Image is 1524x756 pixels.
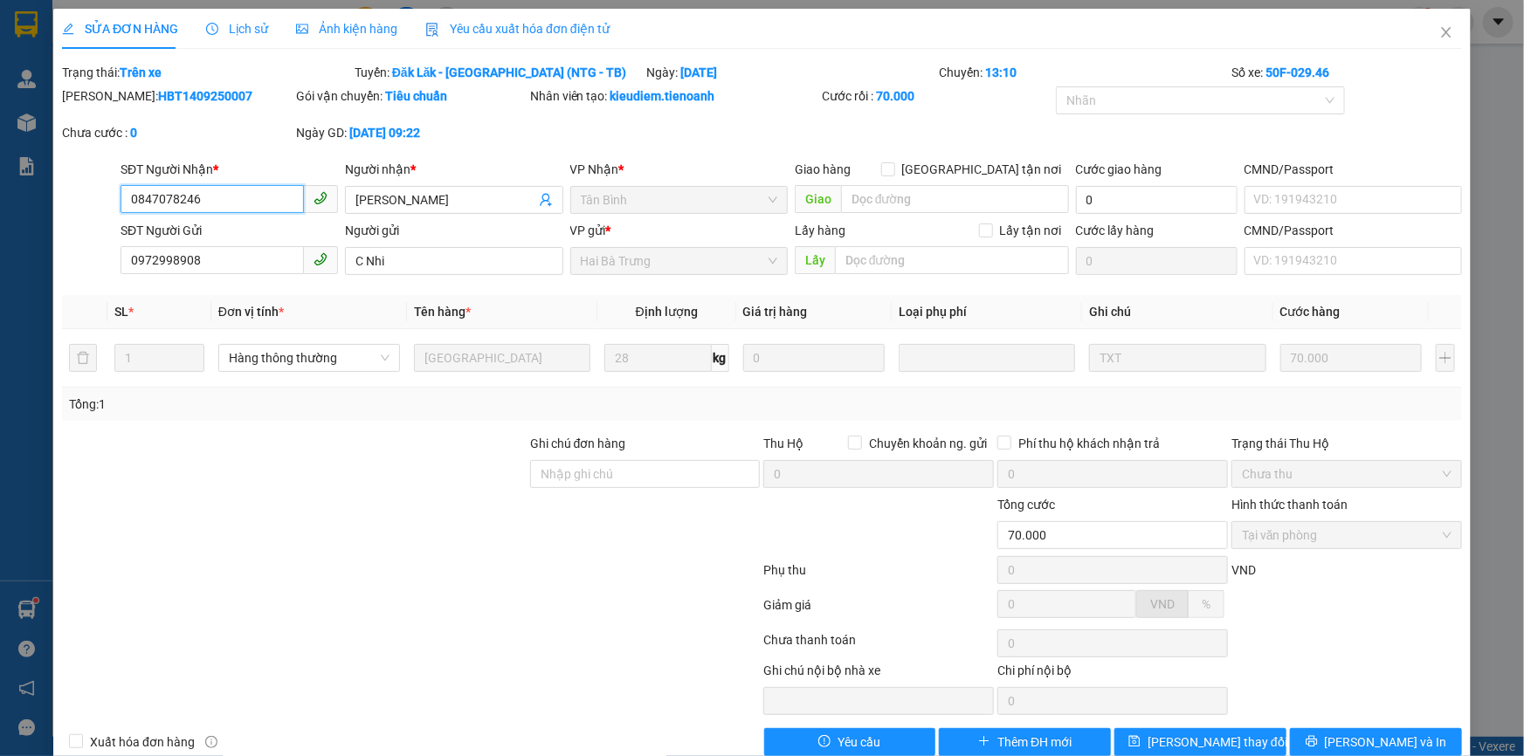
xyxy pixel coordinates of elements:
b: HBT1409250007 [158,89,252,103]
span: [PERSON_NAME] thay đổi [1148,732,1287,752]
div: Trạng thái Thu Hộ [1231,434,1462,453]
span: SỬA ĐƠN HÀNG [62,22,178,36]
label: Cước giao hàng [1076,162,1162,176]
span: VP Nhận [570,162,619,176]
div: Ghi chú nội bộ nhà xe [763,661,994,687]
span: edit [62,23,74,35]
b: 70.000 [876,89,914,103]
span: kg [712,344,729,372]
div: VP gửi [570,221,788,240]
div: Số xe: [1230,63,1464,82]
span: Tổng cước [997,498,1055,512]
span: user-add [539,193,553,207]
b: [DATE] 09:22 [349,126,420,140]
b: [DATE] [681,65,718,79]
div: Tuyến: [353,63,645,82]
span: Chuyển khoản ng. gửi [862,434,994,453]
span: phone [314,191,328,205]
span: Xuất hóa đơn hàng [83,732,202,752]
div: Gói vận chuyển: [296,86,527,106]
b: 13:10 [985,65,1017,79]
span: Thu Hộ [763,436,803,450]
span: Tại văn phòng [1242,522,1452,548]
span: Đơn vị tính [218,305,284,319]
div: CMND/Passport [1245,160,1462,179]
span: Chưa thu [1242,461,1452,487]
div: Ngày: [645,63,938,82]
input: Ghi Chú [1089,344,1265,372]
input: Dọc đường [841,185,1069,213]
b: 50F-029.46 [1265,65,1329,79]
b: 0 [130,126,137,140]
span: VND [1150,597,1175,611]
span: Giao [795,185,841,213]
div: Chi phí nội bộ [997,661,1228,687]
div: Ngày GD: [296,123,527,142]
button: plusThêm ĐH mới [939,728,1111,756]
button: delete [69,344,97,372]
label: Ghi chú đơn hàng [530,436,626,450]
button: save[PERSON_NAME] thay đổi [1114,728,1286,756]
th: Loại phụ phí [892,295,1082,329]
b: Đăk Lăk - [GEOGRAPHIC_DATA] (NTG - TB) [392,65,627,79]
input: VD: Bàn, Ghế [414,344,590,372]
span: Phí thu hộ khách nhận trả [1011,434,1167,453]
div: Chưa cước : [62,123,293,142]
div: [PERSON_NAME]: [62,86,293,106]
div: Giảm giá [762,595,996,626]
span: Tân Bình [581,187,777,213]
span: close [1439,25,1453,39]
span: Hàng thông thường [229,345,390,371]
div: Chưa thanh toán [762,630,996,661]
button: printer[PERSON_NAME] và In [1290,728,1462,756]
span: phone [314,252,328,266]
span: Định lượng [636,305,698,319]
div: Phụ thu [762,560,996,591]
span: save [1128,735,1141,749]
span: clock-circle [206,23,218,35]
span: Giao hàng [795,162,851,176]
button: Close [1422,9,1471,58]
div: SĐT Người Gửi [121,221,338,240]
div: Người gửi [345,221,562,240]
span: Lấy tận nơi [993,221,1069,240]
label: Cước lấy hàng [1076,223,1155,237]
span: info-circle [205,736,217,748]
span: picture [296,23,308,35]
div: Tổng: 1 [69,395,589,414]
input: Cước lấy hàng [1076,247,1238,275]
span: Lịch sử [206,22,268,36]
div: Chuyến: [937,63,1230,82]
span: printer [1306,735,1318,749]
button: plus [1436,344,1455,372]
div: Trạng thái: [60,63,353,82]
b: Tiêu chuẩn [385,89,447,103]
span: [PERSON_NAME] và In [1325,732,1447,752]
span: exclamation-circle [818,735,831,749]
input: Cước giao hàng [1076,186,1238,214]
label: Hình thức thanh toán [1231,498,1348,512]
span: Thêm ĐH mới [997,732,1072,752]
span: Cước hàng [1280,305,1341,319]
input: 0 [743,344,886,372]
b: Trên xe [120,65,162,79]
div: Nhân viên tạo: [530,86,819,106]
span: Tên hàng [414,305,471,319]
input: 0 [1280,344,1423,372]
span: Lấy hàng [795,223,845,237]
span: Giá trị hàng [743,305,808,319]
div: CMND/Passport [1245,221,1462,240]
span: Yêu cầu xuất hóa đơn điện tử [425,22,610,36]
span: [GEOGRAPHIC_DATA] tận nơi [895,160,1069,179]
span: Hai Bà Trưng [581,248,777,274]
span: Ảnh kiện hàng [296,22,397,36]
b: kieudiem.tienoanh [610,89,715,103]
span: SL [114,305,128,319]
span: plus [978,735,990,749]
span: VND [1231,563,1256,577]
button: exclamation-circleYêu cầu [764,728,936,756]
img: icon [425,23,439,37]
span: % [1202,597,1210,611]
span: Yêu cầu [838,732,880,752]
input: Ghi chú đơn hàng [530,460,761,488]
